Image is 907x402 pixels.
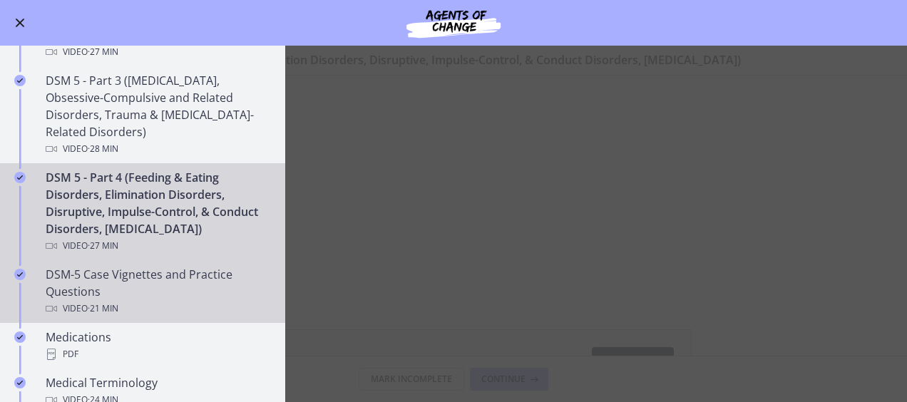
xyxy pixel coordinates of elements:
div: DSM 5 - Part 3 ([MEDICAL_DATA], Obsessive-Compulsive and Related Disorders, Trauma & [MEDICAL_DAT... [46,72,268,158]
div: Video [46,43,268,61]
div: Medications [46,329,268,363]
button: Enable menu [11,14,29,31]
span: · 21 min [88,300,118,317]
span: · 27 min [88,43,118,61]
div: Video [46,300,268,317]
span: · 28 min [88,140,118,158]
img: Agents of Change [368,6,539,40]
div: DSM-5 Case Vignettes and Practice Questions [46,266,268,317]
div: Video [46,237,268,254]
i: Completed [14,75,26,86]
span: · 27 min [88,237,118,254]
div: Video [46,140,268,158]
i: Completed [14,377,26,388]
div: PDF [46,346,268,363]
i: Completed [14,331,26,343]
div: DSM 5 - Part 4 (Feeding & Eating Disorders, Elimination Disorders, Disruptive, Impulse-Control, &... [46,169,268,254]
i: Completed [14,172,26,183]
i: Completed [14,269,26,280]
